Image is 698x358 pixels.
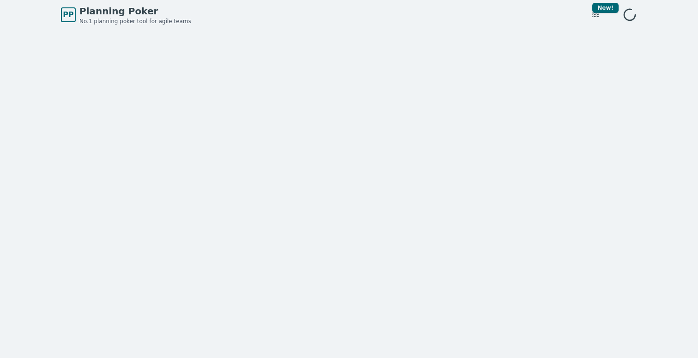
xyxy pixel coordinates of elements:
span: Planning Poker [79,5,191,18]
span: PP [63,9,73,20]
button: New! [587,6,604,23]
div: New! [592,3,619,13]
a: PPPlanning PokerNo.1 planning poker tool for agile teams [61,5,191,25]
span: No.1 planning poker tool for agile teams [79,18,191,25]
